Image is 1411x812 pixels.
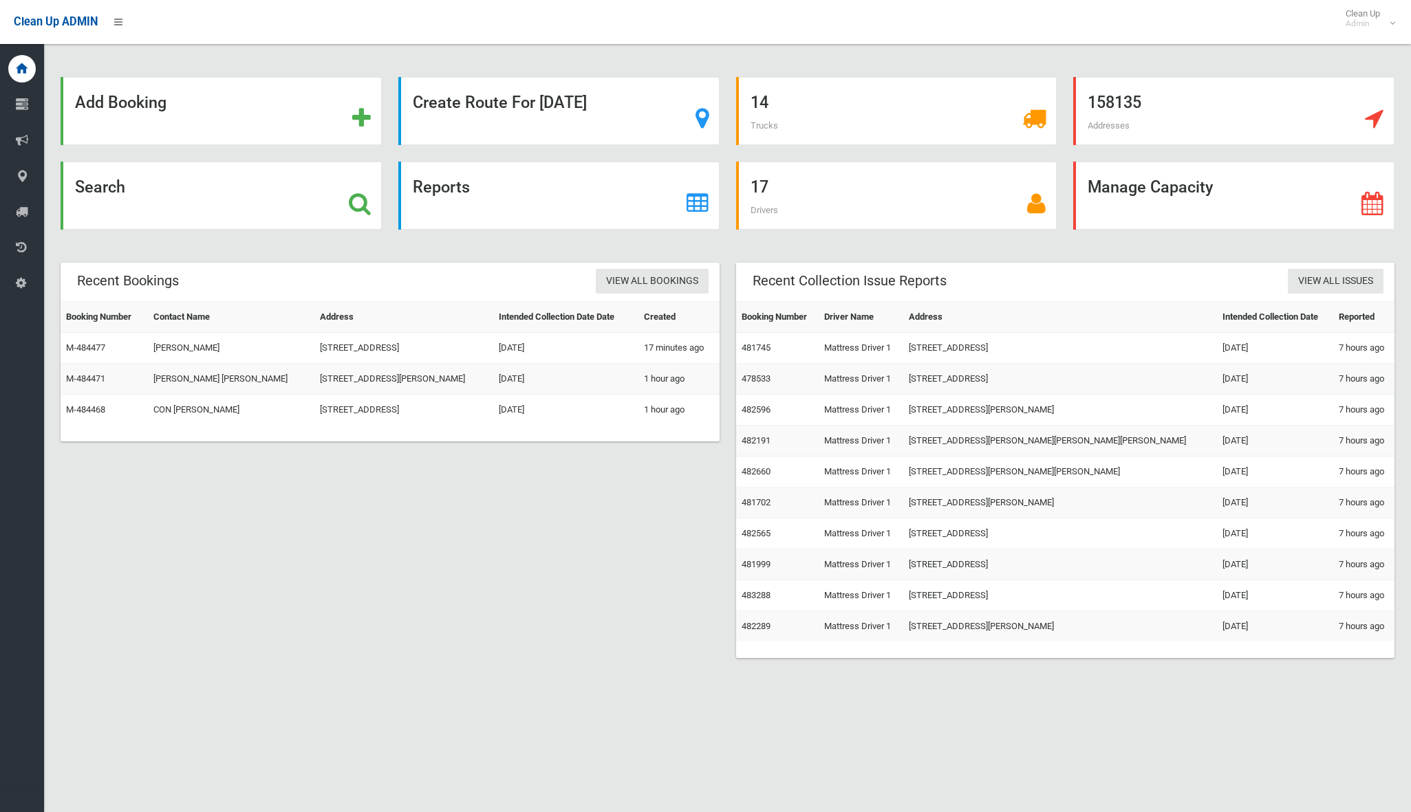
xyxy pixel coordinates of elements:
[819,457,903,487] td: Mattress Driver 1
[638,395,720,426] td: 1 hour ago
[1217,487,1333,518] td: [DATE]
[903,333,1217,364] td: [STREET_ADDRESS]
[819,611,903,642] td: Mattress Driver 1
[736,162,1057,230] a: 17 Drivers
[751,205,778,215] span: Drivers
[1217,611,1333,642] td: [DATE]
[819,580,903,611] td: Mattress Driver 1
[14,15,98,28] span: Clean Up ADMIN
[751,93,768,112] strong: 14
[75,93,166,112] strong: Add Booking
[819,426,903,457] td: Mattress Driver 1
[742,373,771,384] a: 478533
[75,177,125,197] strong: Search
[1333,333,1394,364] td: 7 hours ago
[819,364,903,395] td: Mattress Driver 1
[1217,457,1333,487] td: [DATE]
[1333,611,1394,642] td: 7 hours ago
[398,162,720,230] a: Reports
[1073,77,1394,145] a: 158135 Addresses
[314,395,493,426] td: [STREET_ADDRESS]
[413,93,587,112] strong: Create Route For [DATE]
[1346,19,1380,29] small: Admin
[61,77,382,145] a: Add Booking
[742,590,771,600] a: 483288
[314,364,493,395] td: [STREET_ADDRESS][PERSON_NAME]
[61,302,148,333] th: Booking Number
[1217,580,1333,611] td: [DATE]
[903,395,1217,426] td: [STREET_ADDRESS][PERSON_NAME]
[1217,333,1333,364] td: [DATE]
[66,373,105,384] a: M-484471
[638,302,720,333] th: Created
[314,302,493,333] th: Address
[1333,457,1394,487] td: 7 hours ago
[1333,364,1394,395] td: 7 hours ago
[1217,426,1333,457] td: [DATE]
[903,457,1217,487] td: [STREET_ADDRESS][PERSON_NAME][PERSON_NAME]
[1333,426,1394,457] td: 7 hours ago
[1217,549,1333,580] td: [DATE]
[736,302,819,333] th: Booking Number
[66,342,105,353] a: M-484477
[742,404,771,415] a: 482596
[1333,549,1394,580] td: 7 hours ago
[903,549,1217,580] td: [STREET_ADDRESS]
[1333,518,1394,549] td: 7 hours ago
[1073,162,1394,230] a: Manage Capacity
[751,177,768,197] strong: 17
[819,395,903,426] td: Mattress Driver 1
[148,364,314,395] td: [PERSON_NAME] [PERSON_NAME]
[61,267,195,294] header: Recent Bookings
[1088,93,1141,112] strong: 158135
[148,302,314,333] th: Contact Name
[742,497,771,507] a: 481702
[413,177,470,197] strong: Reports
[903,487,1217,518] td: [STREET_ADDRESS][PERSON_NAME]
[742,528,771,538] a: 482565
[742,435,771,446] a: 482191
[742,466,771,476] a: 482660
[398,77,720,145] a: Create Route For [DATE]
[493,333,638,364] td: [DATE]
[493,364,638,395] td: [DATE]
[903,518,1217,549] td: [STREET_ADDRESS]
[742,621,771,631] a: 482289
[1333,395,1394,426] td: 7 hours ago
[1288,269,1383,294] a: View All Issues
[903,364,1217,395] td: [STREET_ADDRESS]
[493,302,638,333] th: Intended Collection Date Date
[1217,518,1333,549] td: [DATE]
[638,364,720,395] td: 1 hour ago
[903,611,1217,642] td: [STREET_ADDRESS][PERSON_NAME]
[1333,487,1394,518] td: 7 hours ago
[1217,395,1333,426] td: [DATE]
[314,333,493,364] td: [STREET_ADDRESS]
[903,580,1217,611] td: [STREET_ADDRESS]
[61,162,382,230] a: Search
[596,269,709,294] a: View All Bookings
[1333,580,1394,611] td: 7 hours ago
[742,342,771,353] a: 481745
[1217,364,1333,395] td: [DATE]
[736,267,963,294] header: Recent Collection Issue Reports
[751,120,778,131] span: Trucks
[1217,302,1333,333] th: Intended Collection Date
[1088,120,1130,131] span: Addresses
[493,395,638,426] td: [DATE]
[1339,8,1394,29] span: Clean Up
[819,518,903,549] td: Mattress Driver 1
[148,333,314,364] td: [PERSON_NAME]
[819,487,903,518] td: Mattress Driver 1
[819,549,903,580] td: Mattress Driver 1
[66,404,105,415] a: M-484468
[638,333,720,364] td: 17 minutes ago
[819,333,903,364] td: Mattress Driver 1
[742,559,771,569] a: 481999
[819,302,903,333] th: Driver Name
[903,302,1217,333] th: Address
[736,77,1057,145] a: 14 Trucks
[1088,177,1213,197] strong: Manage Capacity
[1333,302,1394,333] th: Reported
[148,395,314,426] td: CON [PERSON_NAME]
